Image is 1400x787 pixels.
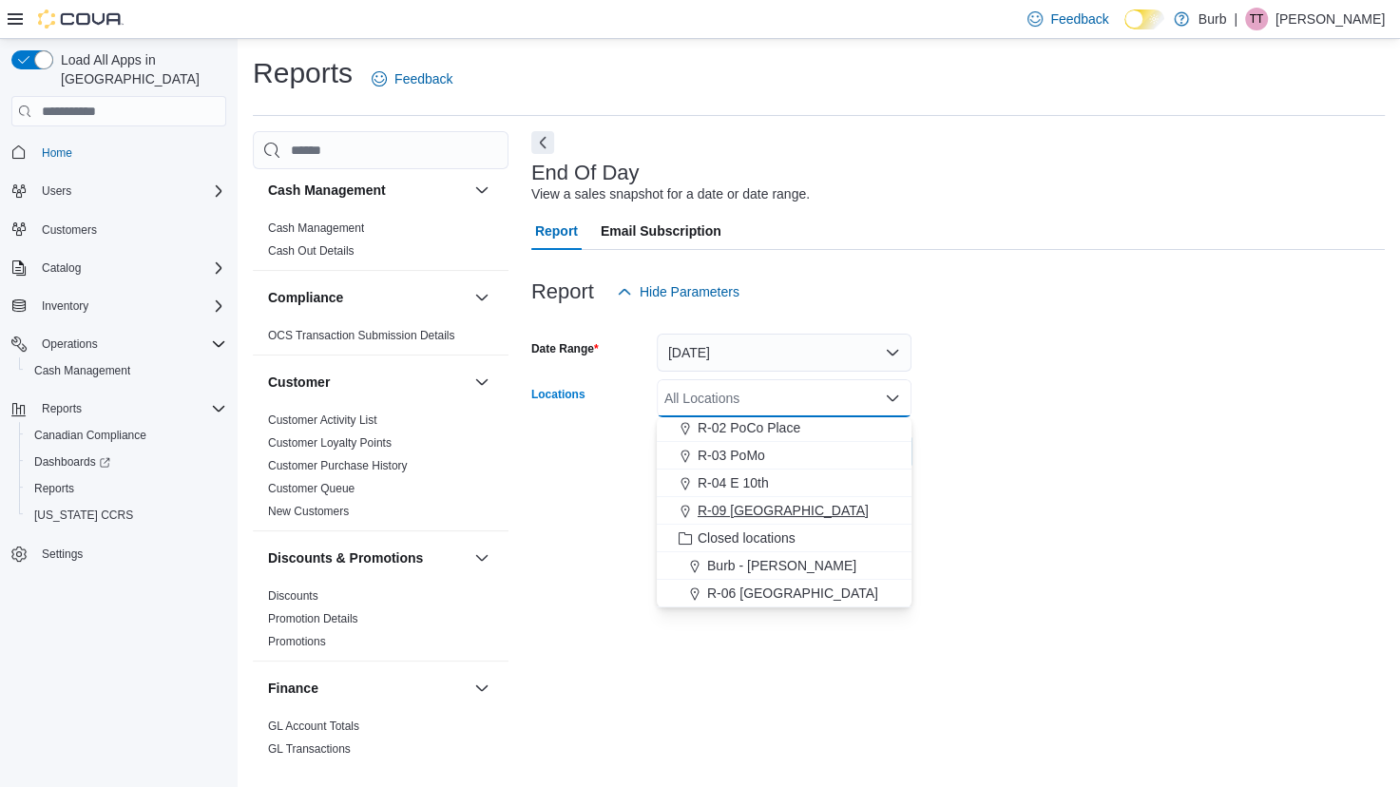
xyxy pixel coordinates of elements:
span: Customers [42,222,97,238]
a: Feedback [364,60,460,98]
a: GL Transactions [268,742,351,756]
button: Closed locations [657,525,911,552]
a: [US_STATE] CCRS [27,504,141,527]
span: Discounts [268,588,318,604]
span: Promotion Details [268,611,358,626]
a: Home [34,142,80,164]
span: Canadian Compliance [34,428,146,443]
button: Reports [19,475,234,502]
label: Date Range [531,341,599,356]
span: Load All Apps in [GEOGRAPHIC_DATA] [53,50,226,88]
button: R-06 [GEOGRAPHIC_DATA] [657,580,911,607]
span: Dark Mode [1124,29,1125,30]
button: Discounts & Promotions [268,548,467,567]
span: Reports [27,477,226,500]
div: Choose from the following options [657,304,911,607]
span: Inventory [42,298,88,314]
button: Finance [268,679,467,698]
button: Settings [4,540,234,567]
div: Cash Management [253,217,508,270]
div: Customer [253,409,508,530]
span: R-04 E 10th [698,473,769,492]
button: Customers [4,216,234,243]
a: Customer Activity List [268,413,377,427]
button: Next [531,131,554,154]
p: Burb [1199,8,1227,30]
a: New Customers [268,505,349,518]
span: Feedback [394,69,452,88]
button: Catalog [34,257,88,279]
span: Customer Loyalty Points [268,435,392,451]
span: R-06 [GEOGRAPHIC_DATA] [707,584,878,603]
span: Cash Management [27,359,226,382]
p: | [1234,8,1237,30]
span: Reports [42,401,82,416]
span: Reports [34,481,74,496]
button: Catalog [4,255,234,281]
span: Cash Management [34,363,130,378]
button: Cash Management [19,357,234,384]
span: Settings [42,547,83,562]
span: Burb - [PERSON_NAME] [707,556,856,575]
button: Home [4,138,234,165]
span: Customer Activity List [268,413,377,428]
span: Closed locations [698,528,796,547]
button: [DATE] [657,334,911,372]
span: OCS Transaction Submission Details [268,328,455,343]
span: GL Transactions [268,741,351,757]
span: New Customers [268,504,349,519]
h3: Customer [268,373,330,392]
div: Finance [253,715,508,768]
a: Customer Queue [268,482,355,495]
div: Compliance [253,324,508,355]
span: Users [42,183,71,199]
span: Home [34,140,226,163]
span: Customers [34,218,226,241]
button: Hide Parameters [609,273,747,311]
span: Cash Management [268,221,364,236]
span: GL Account Totals [268,719,359,734]
h3: Discounts & Promotions [268,548,423,567]
a: Reports [27,477,82,500]
h3: Cash Management [268,181,386,200]
button: Compliance [268,288,467,307]
a: Cash Management [27,359,138,382]
button: Inventory [4,293,234,319]
a: GL Account Totals [268,720,359,733]
input: Dark Mode [1124,10,1164,29]
button: Operations [4,331,234,357]
span: Catalog [42,260,81,276]
span: Feedback [1050,10,1108,29]
a: Cash Management [268,221,364,235]
span: R-02 PoCo Place [698,418,800,437]
button: Users [4,178,234,204]
span: Settings [34,542,226,566]
a: Canadian Compliance [27,424,154,447]
a: Dashboards [27,451,118,473]
button: Cash Management [470,179,493,202]
button: Reports [4,395,234,422]
h3: End Of Day [531,162,640,184]
span: Home [42,145,72,161]
button: Canadian Compliance [19,422,234,449]
span: Hide Parameters [640,282,739,301]
a: OCS Transaction Submission Details [268,329,455,342]
span: Dashboards [27,451,226,473]
a: Customer Purchase History [268,459,408,472]
span: Operations [34,333,226,355]
button: R-04 E 10th [657,470,911,497]
span: [US_STATE] CCRS [34,508,133,523]
span: Cash Out Details [268,243,355,259]
span: Operations [42,336,98,352]
span: Report [535,212,578,250]
p: [PERSON_NAME] [1275,8,1385,30]
span: Promotions [268,634,326,649]
button: Burb - [PERSON_NAME] [657,552,911,580]
a: Customer Loyalty Points [268,436,392,450]
a: Dashboards [19,449,234,475]
span: Dashboards [34,454,110,470]
button: R-09 [GEOGRAPHIC_DATA] [657,497,911,525]
h3: Finance [268,679,318,698]
span: Users [34,180,226,202]
button: [US_STATE] CCRS [19,502,234,528]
